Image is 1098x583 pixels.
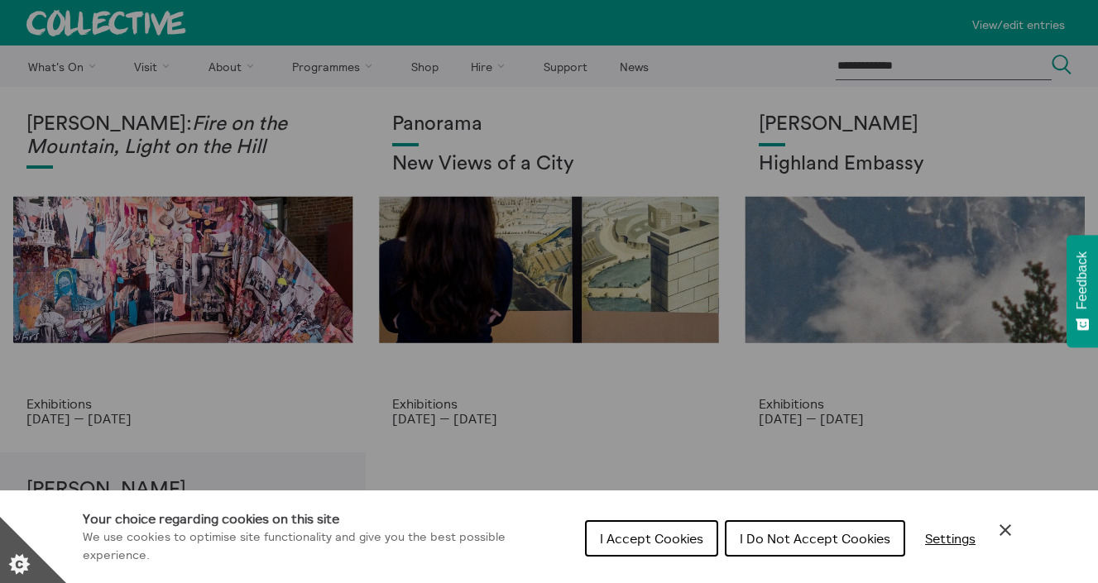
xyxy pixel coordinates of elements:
[83,528,572,564] p: We use cookies to optimise site functionality and give you the best possible experience.
[995,520,1015,540] button: Close Cookie Control
[725,520,905,557] button: I Do Not Accept Cookies
[925,530,976,547] span: Settings
[1067,235,1098,347] button: Feedback - Show survey
[740,530,890,547] span: I Do Not Accept Cookies
[83,509,572,528] h1: Your choice regarding cookies on this site
[1075,251,1090,309] span: Feedback
[585,520,718,557] button: I Accept Cookies
[600,530,703,547] span: I Accept Cookies
[912,522,989,555] button: Settings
